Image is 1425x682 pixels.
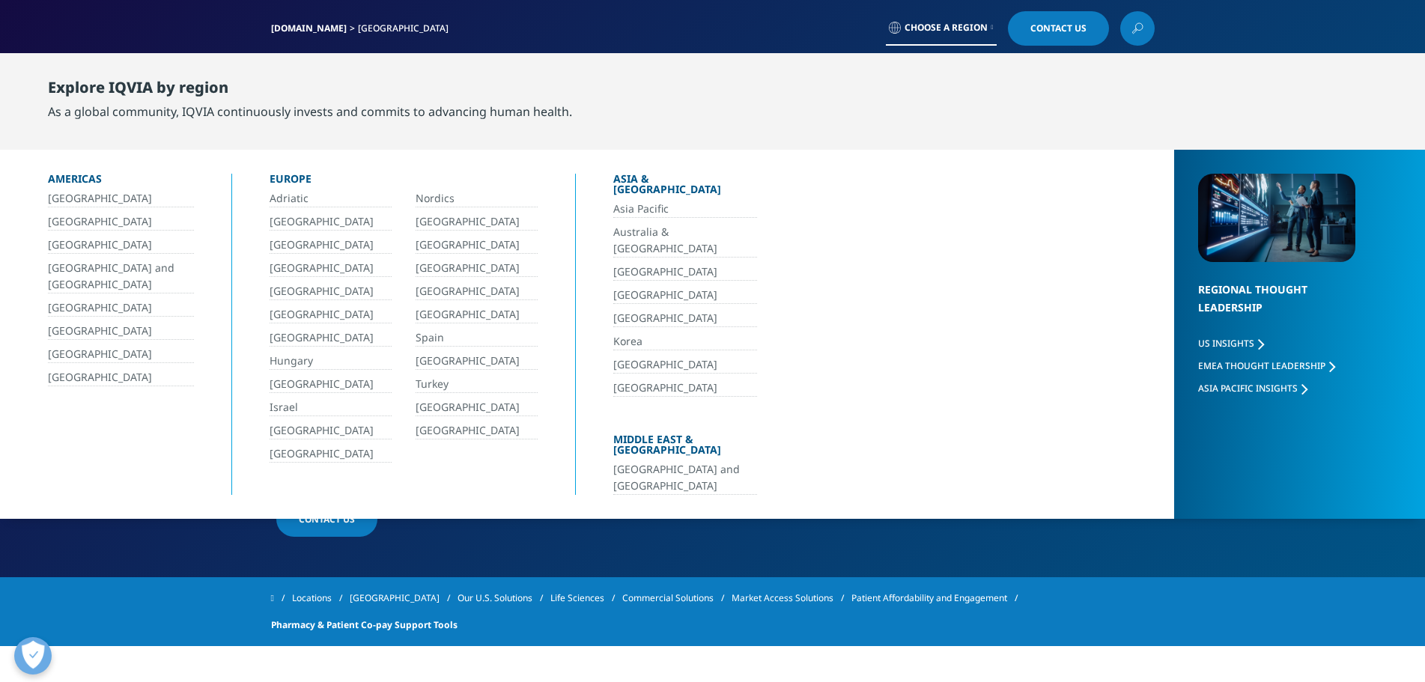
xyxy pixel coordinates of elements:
a: [GEOGRAPHIC_DATA] [270,445,392,463]
a: Locations [292,585,350,612]
span: Pharmacy & Patient Co-pay Support Tools [271,612,458,639]
a: Nordics [416,190,538,207]
a: [GEOGRAPHIC_DATA] [48,369,194,386]
a: [GEOGRAPHIC_DATA] [270,422,392,439]
a: [GEOGRAPHIC_DATA] [350,585,458,612]
div: Asia & [GEOGRAPHIC_DATA] [613,174,757,201]
a: [GEOGRAPHIC_DATA] [613,310,757,327]
a: Patient Affordability and Engagement [851,585,1025,612]
a: Life Sciences [550,585,622,612]
div: Explore IQVIA by region [48,79,572,103]
div: Americas [48,174,194,190]
a: [GEOGRAPHIC_DATA] [48,190,194,207]
a: US Insights [1198,337,1264,350]
a: Market Access Solutions [732,585,851,612]
a: [GEOGRAPHIC_DATA] [48,346,194,363]
a: Asia Pacific Insights [1198,382,1307,395]
a: [GEOGRAPHIC_DATA] [48,237,194,254]
span: Contact Us [299,513,355,526]
a: [GEOGRAPHIC_DATA] [416,422,538,439]
a: [GEOGRAPHIC_DATA] [613,356,757,374]
a: [GEOGRAPHIC_DATA] [48,299,194,317]
span: Contact Us [1030,24,1087,33]
a: Contact Us [276,502,377,537]
a: [GEOGRAPHIC_DATA] [613,380,757,397]
a: [GEOGRAPHIC_DATA] [613,287,757,304]
a: [GEOGRAPHIC_DATA] [416,353,538,370]
span: Asia Pacific Insights [1198,382,1298,395]
nav: Primary [397,52,1155,123]
a: Commercial Solutions [622,585,732,612]
a: [GEOGRAPHIC_DATA] and [GEOGRAPHIC_DATA] [48,260,194,293]
a: [GEOGRAPHIC_DATA] [270,329,392,347]
a: Our U.S. Solutions [458,585,550,612]
a: Contact Us [1008,11,1109,46]
a: [GEOGRAPHIC_DATA] [270,237,392,254]
div: [GEOGRAPHIC_DATA] [358,22,455,34]
a: [GEOGRAPHIC_DATA] [416,213,538,231]
a: Spain [416,329,538,347]
a: EMEA Thought Leadership [1198,359,1335,372]
a: [GEOGRAPHIC_DATA] [613,264,757,281]
a: Korea [613,333,757,350]
a: [GEOGRAPHIC_DATA] [416,260,538,277]
a: [GEOGRAPHIC_DATA] [48,323,194,340]
a: [DOMAIN_NAME] [271,22,347,34]
a: [GEOGRAPHIC_DATA] [270,213,392,231]
a: [GEOGRAPHIC_DATA] [416,399,538,416]
span: Choose a Region [905,22,988,34]
div: Middle East & [GEOGRAPHIC_DATA] [613,434,757,461]
span: EMEA Thought Leadership [1198,359,1325,372]
div: As a global community, IQVIA continuously invests and commits to advancing human health. [48,103,572,121]
a: [GEOGRAPHIC_DATA] [270,283,392,300]
a: [GEOGRAPHIC_DATA] [416,283,538,300]
div: Regional Thought Leadership [1198,281,1355,335]
img: 2093_analyzing-data-using-big-screen-display-and-laptop.png [1198,174,1355,262]
a: Australia & [GEOGRAPHIC_DATA] [613,224,757,258]
a: Hungary [270,353,392,370]
button: Open Preferences [14,637,52,675]
a: Turkey [416,376,538,393]
a: [GEOGRAPHIC_DATA] [416,237,538,254]
a: Asia Pacific [613,201,757,218]
a: [GEOGRAPHIC_DATA] [270,306,392,323]
a: [GEOGRAPHIC_DATA] [270,260,392,277]
div: Europe [270,174,538,190]
span: US Insights [1198,337,1254,350]
a: [GEOGRAPHIC_DATA] and [GEOGRAPHIC_DATA] [613,461,757,495]
a: Adriatic [270,190,392,207]
a: [GEOGRAPHIC_DATA] [416,306,538,323]
a: Israel [270,399,392,416]
a: [GEOGRAPHIC_DATA] [270,376,392,393]
a: [GEOGRAPHIC_DATA] [48,213,194,231]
